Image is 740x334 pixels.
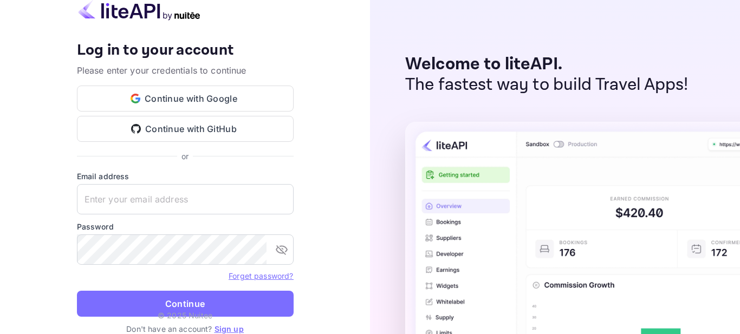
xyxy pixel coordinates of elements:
a: Forget password? [229,270,293,281]
a: Sign up [215,324,244,333]
p: Welcome to liteAPI. [405,54,689,75]
a: Forget password? [229,271,293,280]
p: The fastest way to build Travel Apps! [405,75,689,95]
p: or [181,150,189,162]
label: Password [77,221,294,232]
input: Enter your email address [77,184,294,214]
p: © 2025 Nuitee [158,310,212,321]
h4: Log in to your account [77,41,294,60]
label: Email address [77,171,294,182]
button: Continue [77,291,294,317]
button: toggle password visibility [271,239,293,260]
button: Continue with GitHub [77,116,294,142]
button: Continue with Google [77,86,294,112]
p: Please enter your credentials to continue [77,64,294,77]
